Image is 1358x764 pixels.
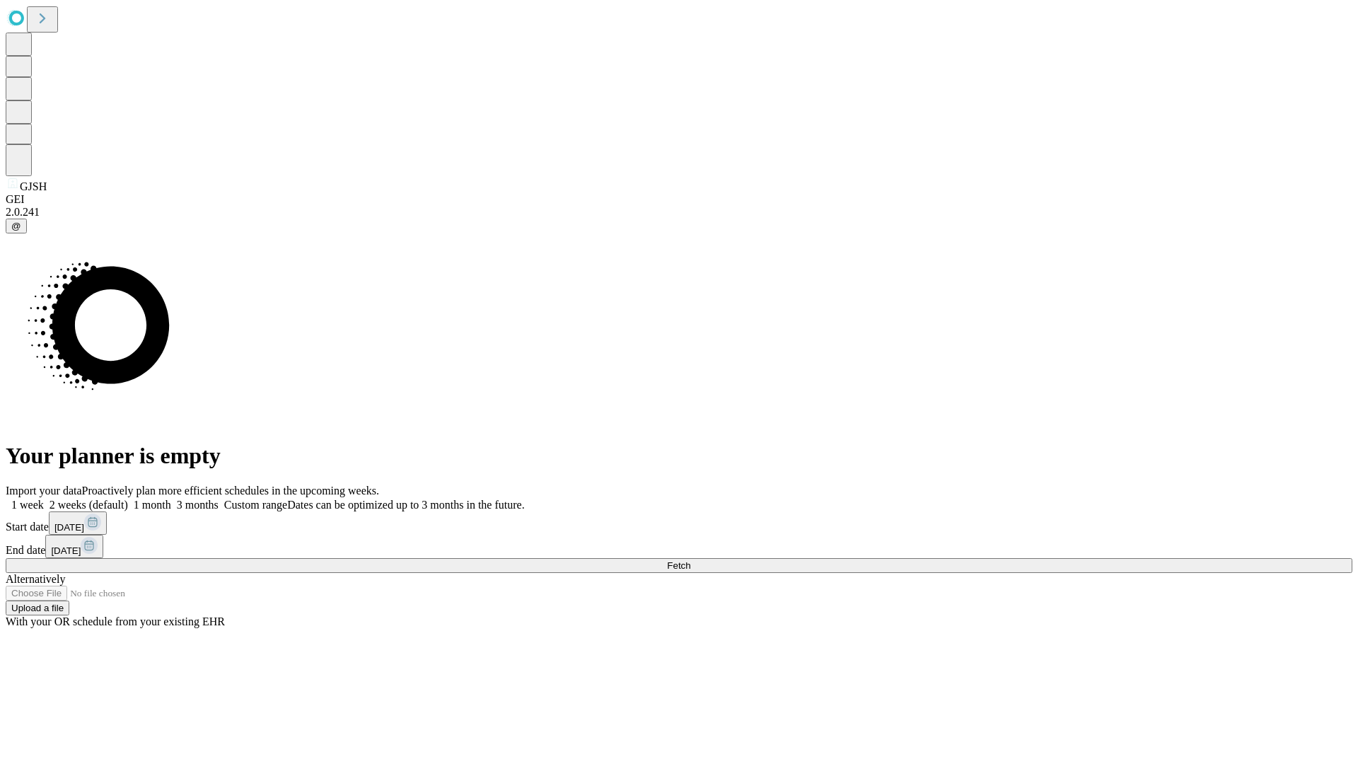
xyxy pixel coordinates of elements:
span: 1 month [134,499,171,511]
span: Custom range [224,499,287,511]
h1: Your planner is empty [6,443,1352,469]
span: Dates can be optimized up to 3 months in the future. [287,499,524,511]
div: End date [6,535,1352,558]
button: @ [6,219,27,233]
button: Upload a file [6,601,69,615]
button: Fetch [6,558,1352,573]
div: 2.0.241 [6,206,1352,219]
span: 1 week [11,499,44,511]
span: GJSH [20,180,47,192]
span: 3 months [177,499,219,511]
span: Fetch [667,560,690,571]
span: Proactively plan more efficient schedules in the upcoming weeks. [82,485,379,497]
div: Start date [6,511,1352,535]
button: [DATE] [45,535,103,558]
button: [DATE] [49,511,107,535]
span: [DATE] [54,522,84,533]
span: [DATE] [51,545,81,556]
span: With your OR schedule from your existing EHR [6,615,225,627]
span: Import your data [6,485,82,497]
span: @ [11,221,21,231]
span: Alternatively [6,573,65,585]
div: GEI [6,193,1352,206]
span: 2 weeks (default) [50,499,128,511]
